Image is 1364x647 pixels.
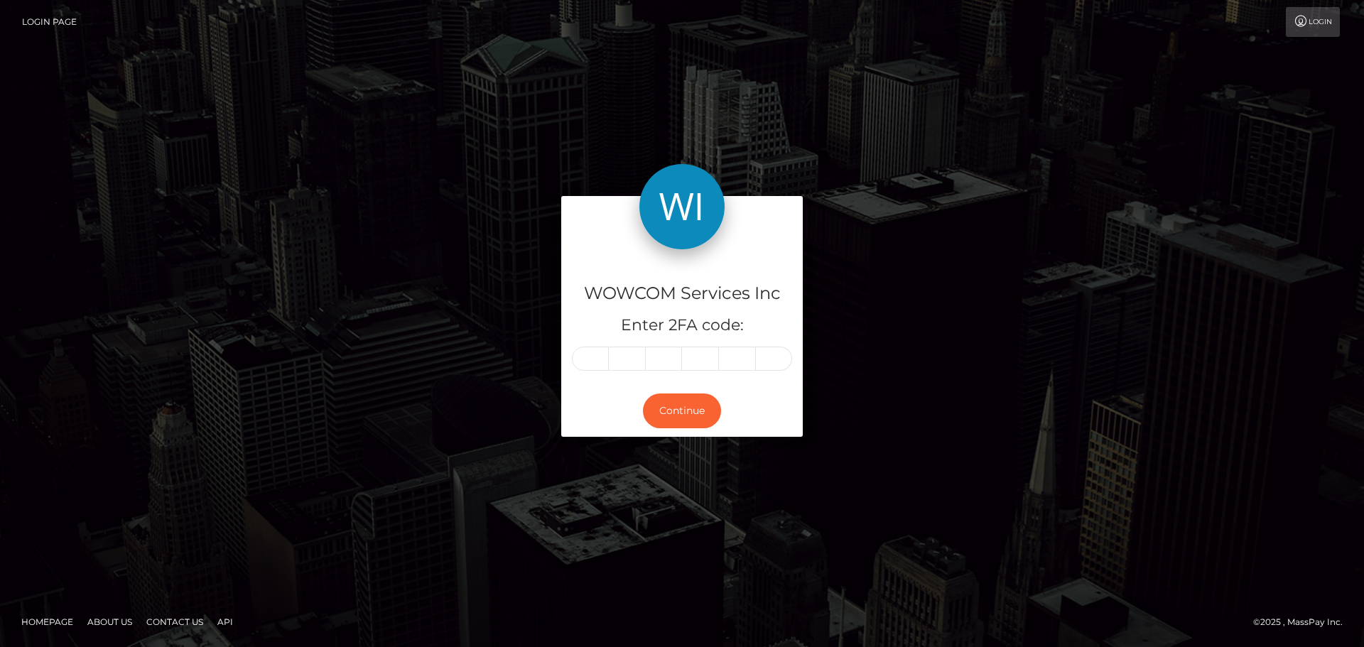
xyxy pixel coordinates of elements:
[22,7,77,37] a: Login Page
[82,611,138,633] a: About Us
[643,393,721,428] button: Continue
[572,315,792,337] h5: Enter 2FA code:
[1253,614,1353,630] div: © 2025 , MassPay Inc.
[141,611,209,633] a: Contact Us
[1286,7,1340,37] a: Login
[572,281,792,306] h4: WOWCOM Services Inc
[212,611,239,633] a: API
[639,164,725,249] img: WOWCOM Services Inc
[16,611,79,633] a: Homepage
